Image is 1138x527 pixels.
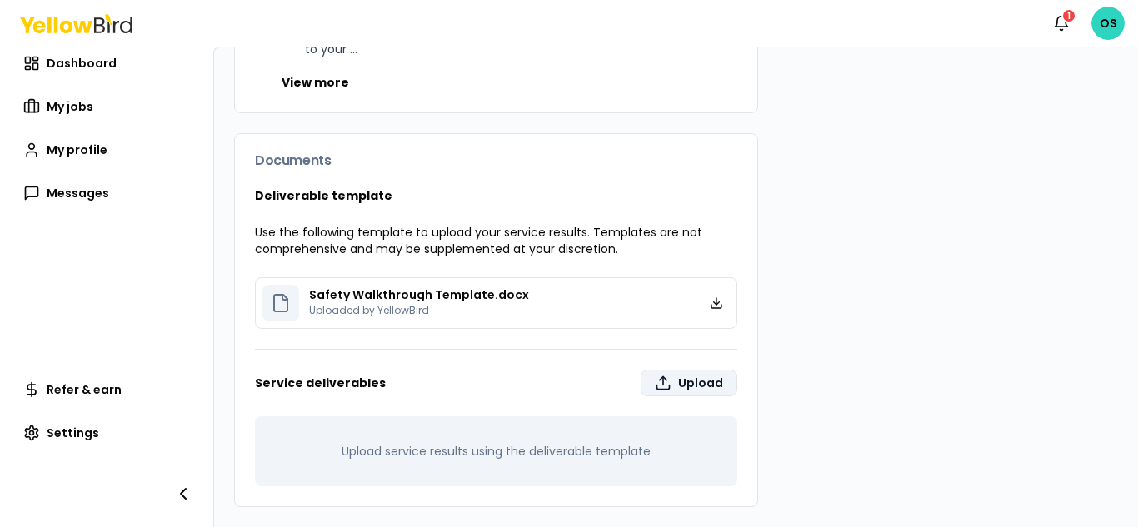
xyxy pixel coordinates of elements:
a: Dashboard [13,47,200,80]
h3: Service deliverables [255,370,737,396]
span: My jobs [47,98,93,115]
p: Use the following template to upload your service results. Templates are not comprehensive and ma... [255,224,737,257]
a: My jobs [13,90,200,123]
div: Upload service results using the deliverable template [255,416,737,486]
a: My profile [13,133,200,167]
span: Messages [47,185,109,201]
span: OS [1091,7,1125,40]
p: Uploaded by YellowBird [309,304,529,317]
label: Upload [641,370,737,396]
span: Refer & earn [47,381,122,398]
div: 1 [1061,8,1076,23]
h3: Documents [255,154,737,167]
a: Messages [13,176,200,210]
span: My profile [47,142,107,158]
p: Safety Walkthrough Template.docx [309,289,529,301]
h3: Deliverable template [255,187,737,204]
span: Settings [47,425,99,441]
span: Dashboard [47,55,117,72]
button: 1 [1045,7,1078,40]
a: Settings [13,416,200,450]
button: View more [282,74,349,91]
a: Refer & earn [13,373,200,406]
